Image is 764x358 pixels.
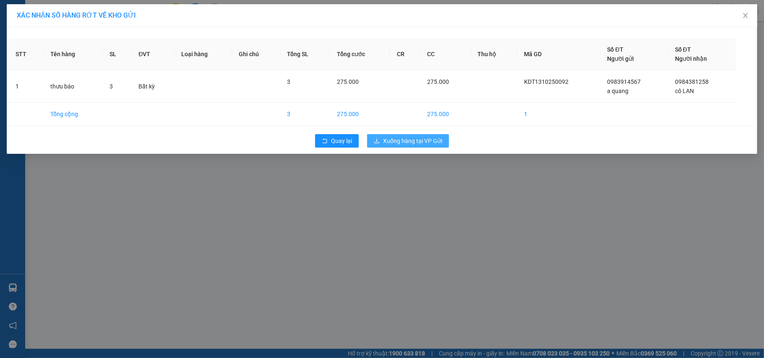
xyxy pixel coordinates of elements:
[132,70,175,103] td: Bất kỳ
[315,134,359,148] button: rollbackQuay lại
[742,12,749,19] span: close
[175,38,232,70] th: Loại hàng
[337,78,359,85] span: 275.000
[383,136,442,145] span: Xuống hàng tại VP Gửi
[524,78,568,85] span: KDT1310250092
[44,103,103,126] td: Tổng cộng
[10,61,136,75] b: GỬI : VP Khuất Duy Tiến
[675,78,709,85] span: 0984381258
[330,103,390,126] td: 275.000
[517,103,600,126] td: 1
[78,21,351,31] li: [PERSON_NAME], [PERSON_NAME]
[287,78,290,85] span: 3
[17,11,136,19] span: XÁC NHẬN SỐ HÀNG RỚT VỀ KHO GỬI
[132,38,175,70] th: ĐVT
[675,46,691,53] span: Số ĐT
[44,38,103,70] th: Tên hàng
[103,38,132,70] th: SL
[608,88,629,94] span: a quang
[471,38,518,70] th: Thu hộ
[420,103,471,126] td: 275.000
[608,46,623,53] span: Số ĐT
[78,31,351,42] li: Hotline: 02386655777, 02462925925, 0944789456
[330,38,390,70] th: Tổng cước
[608,55,634,62] span: Người gửi
[44,70,103,103] td: thưu báo
[420,38,471,70] th: CC
[427,78,449,85] span: 275.000
[517,38,600,70] th: Mã GD
[374,138,380,145] span: download
[322,138,328,145] span: rollback
[10,10,52,52] img: logo.jpg
[9,70,44,103] td: 1
[608,78,641,85] span: 0983914567
[9,38,44,70] th: STT
[675,55,707,62] span: Người nhận
[280,38,330,70] th: Tổng SL
[331,136,352,145] span: Quay lại
[675,88,694,94] span: cô LAN
[110,83,113,90] span: 3
[390,38,420,70] th: CR
[734,4,757,28] button: Close
[367,134,449,148] button: downloadXuống hàng tại VP Gửi
[232,38,280,70] th: Ghi chú
[280,103,330,126] td: 3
